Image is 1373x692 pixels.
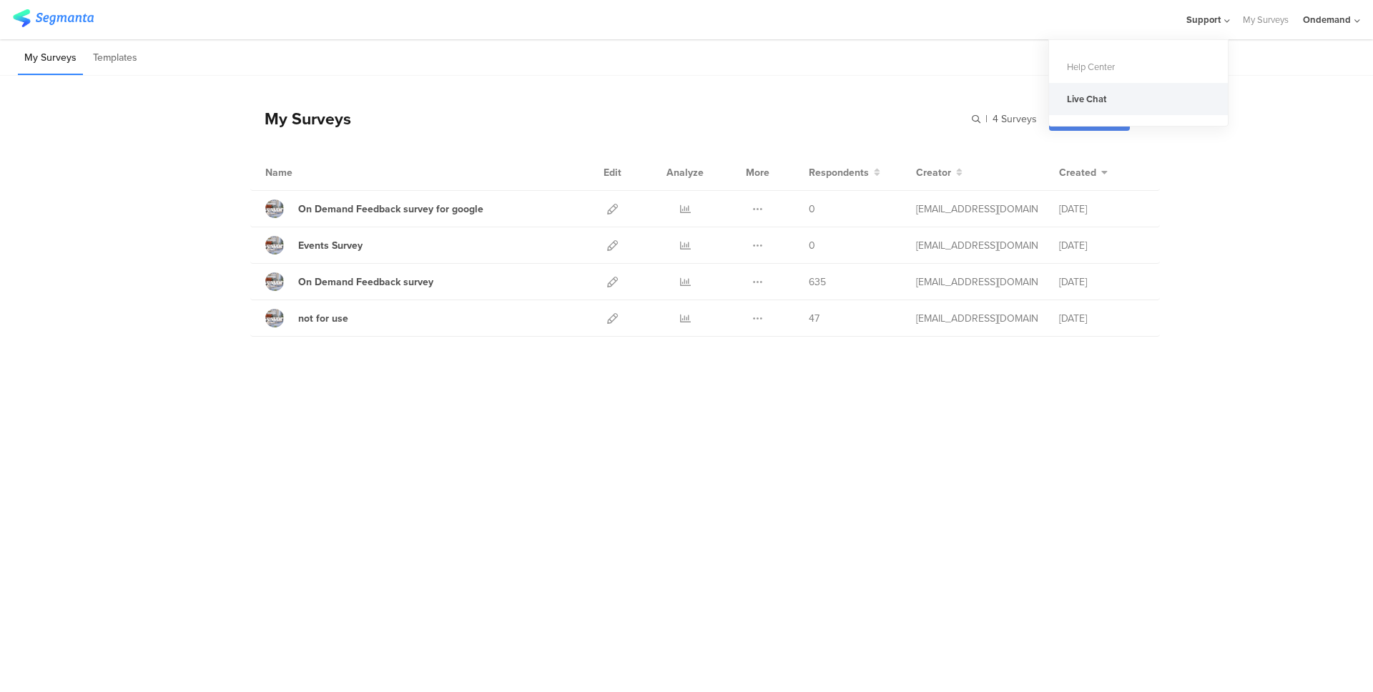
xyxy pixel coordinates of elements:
div: ondemand@wework.co.il [916,275,1038,290]
div: ondemand@wework.co.il [916,238,1038,253]
div: [DATE] [1059,238,1145,253]
div: [DATE] [1059,202,1145,217]
a: Live Chat [1049,83,1228,115]
div: Name [265,165,351,180]
span: Respondents [809,165,869,180]
a: On Demand Feedback survey [265,272,433,291]
div: Edit [597,154,628,190]
span: Support [1186,13,1221,26]
span: Created [1059,165,1096,180]
div: My Surveys [250,107,351,131]
span: 635 [809,275,826,290]
a: Help Center [1049,51,1228,83]
div: On Demand Feedback survey for google [298,202,483,217]
img: segmanta logo [13,9,94,27]
button: Respondents [809,165,880,180]
li: My Surveys [18,41,83,75]
span: 0 [809,238,815,253]
div: Ondemand [1303,13,1351,26]
span: Creator [916,165,951,180]
div: Events Survey [298,238,363,253]
div: ondemand@wework.co.il [916,311,1038,326]
li: Templates [87,41,144,75]
a: not for use [265,309,348,327]
div: Analyze [664,154,707,190]
div: [DATE] [1059,311,1145,326]
div: On Demand Feedback survey [298,275,433,290]
div: not for use [298,311,348,326]
div: [DATE] [1059,275,1145,290]
button: Created [1059,165,1108,180]
button: Creator [916,165,963,180]
a: On Demand Feedback survey for google [265,199,483,218]
a: Events Survey [265,236,363,254]
span: 47 [809,311,820,326]
div: More [742,154,773,190]
span: 0 [809,202,815,217]
span: 4 Surveys [993,112,1037,127]
span: | [983,112,990,127]
div: ondemand@wework.co.il [916,202,1038,217]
